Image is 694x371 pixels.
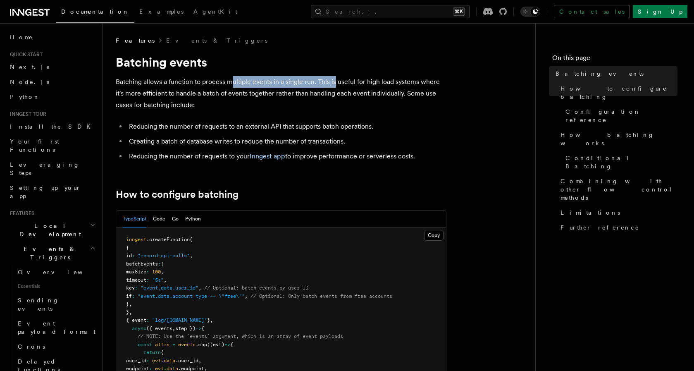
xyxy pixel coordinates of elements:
[123,211,146,227] button: TypeScript
[56,2,134,23] a: Documentation
[129,301,132,307] span: ,
[552,53,677,66] h4: On this page
[10,161,80,176] span: Leveraging Steps
[146,237,190,242] span: .createFunction
[172,211,179,227] button: Go
[61,8,129,15] span: Documentation
[520,7,540,17] button: Toggle dark mode
[153,211,165,227] button: Code
[198,285,201,291] span: ,
[10,184,81,199] span: Setting up your app
[557,220,677,235] a: Further reference
[18,269,103,275] span: Overview
[7,242,97,265] button: Events & Triggers
[129,309,132,315] span: ,
[126,261,158,267] span: batchEvents
[172,342,175,347] span: =
[7,134,97,157] a: Your first Functions
[10,64,49,70] span: Next.js
[201,326,204,331] span: {
[7,74,97,89] a: Node.js
[10,33,33,41] span: Home
[207,317,210,323] span: }
[152,277,164,283] span: "5s"
[210,317,213,323] span: ,
[155,342,169,347] span: attrs
[453,7,465,16] kbd: ⌘K
[126,358,146,364] span: user_id
[230,342,233,347] span: {
[126,245,129,251] span: {
[7,51,43,58] span: Quick start
[14,280,97,293] span: Essentials
[134,2,188,22] a: Examples
[188,2,242,22] a: AgentKit
[190,253,193,259] span: ,
[146,358,149,364] span: :
[7,111,46,117] span: Inngest tour
[557,127,677,151] a: How batching works
[161,358,164,364] span: .
[138,293,245,299] span: "event.data.account_type == \"free\""
[10,138,59,153] span: Your first Functions
[7,180,97,203] a: Setting up your app
[126,309,129,315] span: }
[164,358,175,364] span: data
[560,208,620,217] span: Limitations
[126,269,146,275] span: maxSize
[172,326,175,331] span: ,
[141,285,198,291] span: "event.data.user_id"
[207,342,224,347] span: ((evt)
[196,326,201,331] span: =>
[138,342,152,347] span: const
[565,108,677,124] span: Configuration reference
[152,269,161,275] span: 100
[250,152,285,160] a: Inngest app
[7,157,97,180] a: Leveraging Steps
[126,301,129,307] span: }
[175,326,196,331] span: step })
[152,358,161,364] span: evt
[126,317,146,323] span: { event
[116,189,238,200] a: How to configure batching
[311,5,470,18] button: Search...⌘K
[158,261,161,267] span: :
[196,342,207,347] span: .map
[7,222,90,238] span: Local Development
[139,8,184,15] span: Examples
[7,30,97,45] a: Home
[185,211,201,227] button: Python
[132,326,146,331] span: async
[560,131,677,147] span: How batching works
[126,151,446,162] li: Reducing the number of requests to your to improve performance or serverless costs.
[190,237,193,242] span: (
[10,123,95,130] span: Install the SDK
[135,285,138,291] span: :
[126,285,135,291] span: key
[14,265,97,280] a: Overview
[18,320,95,335] span: Event payload format
[557,81,677,104] a: How to configure batching
[126,293,132,299] span: if
[7,245,90,261] span: Events & Triggers
[18,297,59,312] span: Sending events
[556,69,644,78] span: Batching events
[161,269,164,275] span: ,
[560,84,677,101] span: How to configure batching
[146,269,149,275] span: :
[126,237,146,242] span: inngest
[204,285,308,291] span: // Optional: batch events by user ID
[138,333,343,339] span: // NOTE: Use the `events` argument, which is an array of event payloads
[557,205,677,220] a: Limitations
[10,93,40,100] span: Python
[560,223,639,232] span: Further reference
[7,89,97,104] a: Python
[18,343,45,350] span: Crons
[14,316,97,339] a: Event payload format
[132,293,135,299] span: :
[7,119,97,134] a: Install the SDK
[152,317,207,323] span: "log/[DOMAIN_NAME]"
[633,5,687,18] a: Sign Up
[178,342,196,347] span: events
[554,5,630,18] a: Contact sales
